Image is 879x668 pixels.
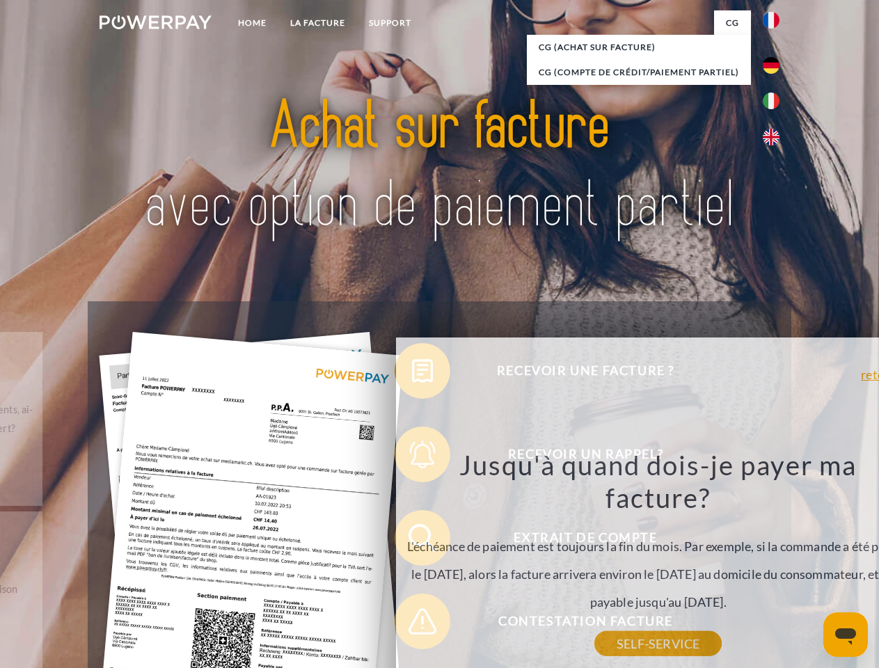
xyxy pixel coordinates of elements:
[763,57,779,74] img: de
[100,15,212,29] img: logo-powerpay-white.svg
[823,612,868,657] iframe: Bouton de lancement de la fenêtre de messagerie
[763,93,779,109] img: it
[226,10,278,35] a: Home
[714,10,751,35] a: CG
[133,67,746,267] img: title-powerpay_fr.svg
[763,12,779,29] img: fr
[594,631,722,656] a: SELF-SERVICE
[278,10,357,35] a: LA FACTURE
[527,60,751,85] a: CG (Compte de crédit/paiement partiel)
[763,129,779,145] img: en
[527,35,751,60] a: CG (achat sur facture)
[357,10,423,35] a: Support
